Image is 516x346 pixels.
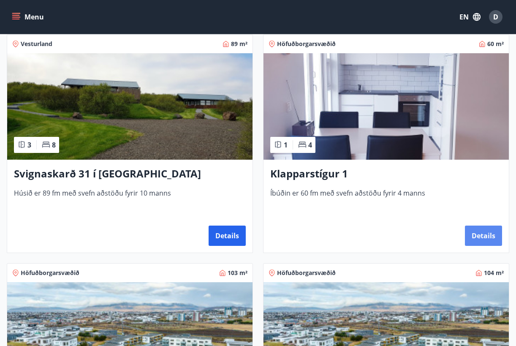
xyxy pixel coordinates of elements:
[277,269,336,277] span: Höfuðborgarsvæðið
[487,40,504,48] span: 60 m²
[228,269,247,277] span: 103 m²
[10,9,47,25] button: menu
[231,40,247,48] span: 89 m²
[465,226,502,246] button: Details
[14,166,246,182] h3: Svignaskarð 31 í [GEOGRAPHIC_DATA]
[263,53,509,160] img: Paella dish
[493,12,498,22] span: D
[21,40,52,48] span: Vesturland
[14,188,246,216] span: Húsið er 89 fm með svefn aðstöðu fyrir 10 manns
[277,40,336,48] span: Höfuðborgarsvæðið
[484,269,504,277] span: 104 m²
[21,269,79,277] span: Höfuðborgarsvæðið
[7,53,253,160] img: Paella dish
[52,140,56,150] span: 8
[486,7,506,27] button: D
[27,140,31,150] span: 3
[284,140,288,150] span: 1
[308,140,312,150] span: 4
[270,166,502,182] h3: Klapparstígur 1
[270,188,502,216] span: Íbúðin er 60 fm með svefn aðstöðu fyrir 4 manns
[209,226,246,246] button: Details
[456,9,484,25] button: EN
